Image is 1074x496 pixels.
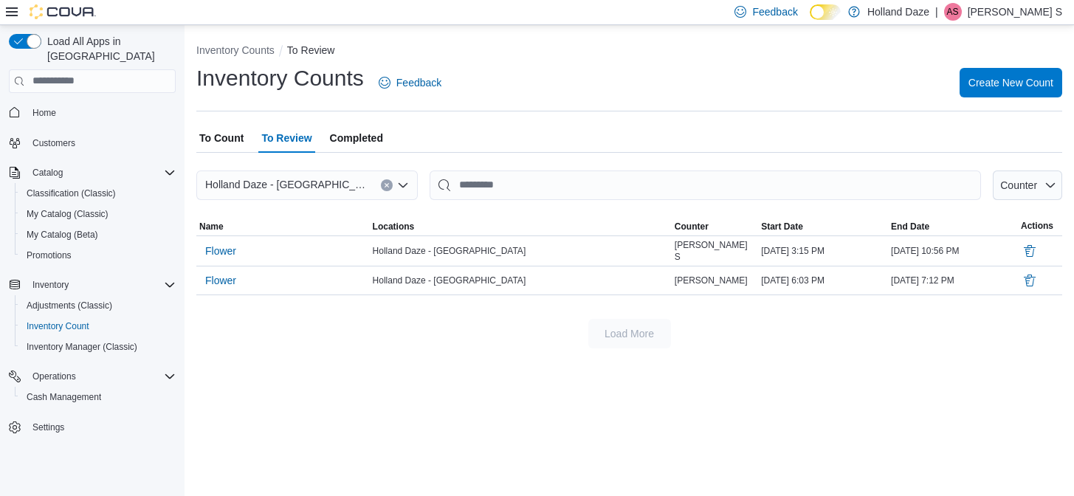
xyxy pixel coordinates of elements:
[32,371,76,382] span: Operations
[27,103,176,122] span: Home
[1021,242,1039,260] button: Delete
[672,218,758,235] button: Counter
[370,242,672,260] div: Holland Daze - [GEOGRAPHIC_DATA]
[27,276,75,294] button: Inventory
[32,137,75,149] span: Customers
[15,224,182,245] button: My Catalog (Beta)
[888,272,1018,289] div: [DATE] 7:12 PM
[947,3,959,21] span: AS
[41,34,176,63] span: Load All Apps in [GEOGRAPHIC_DATA]
[27,164,176,182] span: Catalog
[21,388,176,406] span: Cash Management
[205,244,236,258] span: Flower
[21,205,114,223] a: My Catalog (Classic)
[27,300,112,311] span: Adjustments (Classic)
[15,183,182,204] button: Classification (Classic)
[32,279,69,291] span: Inventory
[396,75,441,90] span: Feedback
[205,176,366,193] span: Holland Daze - [GEOGRAPHIC_DATA]
[27,391,101,403] span: Cash Management
[330,123,383,153] span: Completed
[32,421,64,433] span: Settings
[21,338,176,356] span: Inventory Manager (Classic)
[21,247,78,264] a: Promotions
[370,218,672,235] button: Locations
[3,416,182,438] button: Settings
[752,4,797,19] span: Feedback
[199,269,242,292] button: Flower
[370,272,672,289] div: Holland Daze - [GEOGRAPHIC_DATA]
[30,4,96,19] img: Cova
[3,132,182,154] button: Customers
[935,3,938,21] p: |
[27,104,62,122] a: Home
[15,295,182,316] button: Adjustments (Classic)
[758,218,888,235] button: Start Date
[27,341,137,353] span: Inventory Manager (Classic)
[15,337,182,357] button: Inventory Manager (Classic)
[199,240,242,262] button: Flower
[605,326,654,341] span: Load More
[21,297,118,314] a: Adjustments (Classic)
[21,338,143,356] a: Inventory Manager (Classic)
[891,221,929,232] span: End Date
[27,368,176,385] span: Operations
[196,63,364,93] h1: Inventory Counts
[27,418,176,436] span: Settings
[373,68,447,97] a: Feedback
[27,164,69,182] button: Catalog
[1000,179,1037,191] span: Counter
[199,221,224,232] span: Name
[27,320,89,332] span: Inventory Count
[430,170,981,200] input: This is a search bar. After typing your query, hit enter to filter the results lower in the page.
[21,185,176,202] span: Classification (Classic)
[15,316,182,337] button: Inventory Count
[21,185,122,202] a: Classification (Classic)
[21,226,104,244] a: My Catalog (Beta)
[21,297,176,314] span: Adjustments (Classic)
[993,170,1062,200] button: Counter
[888,242,1018,260] div: [DATE] 10:56 PM
[205,273,236,288] span: Flower
[761,221,803,232] span: Start Date
[27,418,70,436] a: Settings
[3,275,182,295] button: Inventory
[21,247,176,264] span: Promotions
[3,162,182,183] button: Catalog
[27,134,176,152] span: Customers
[758,242,888,260] div: [DATE] 3:15 PM
[287,44,335,56] button: To Review
[15,204,182,224] button: My Catalog (Classic)
[675,221,709,232] span: Counter
[960,68,1062,97] button: Create New Count
[27,368,82,385] button: Operations
[21,317,95,335] a: Inventory Count
[196,218,370,235] button: Name
[588,319,671,348] button: Load More
[27,249,72,261] span: Promotions
[968,75,1053,90] span: Create New Count
[199,123,244,153] span: To Count
[944,3,962,21] div: Anneliese S
[261,123,311,153] span: To Review
[9,96,176,477] nav: Complex example
[810,4,841,20] input: Dark Mode
[675,239,755,263] span: [PERSON_NAME] S
[21,317,176,335] span: Inventory Count
[675,275,748,286] span: [PERSON_NAME]
[32,107,56,119] span: Home
[196,44,275,56] button: Inventory Counts
[758,272,888,289] div: [DATE] 6:03 PM
[867,3,929,21] p: Holland Daze
[27,134,81,152] a: Customers
[968,3,1062,21] p: [PERSON_NAME] S
[21,205,176,223] span: My Catalog (Classic)
[397,179,409,191] button: Open list of options
[3,366,182,387] button: Operations
[27,276,176,294] span: Inventory
[373,221,415,232] span: Locations
[15,387,182,407] button: Cash Management
[15,245,182,266] button: Promotions
[1021,272,1039,289] button: Delete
